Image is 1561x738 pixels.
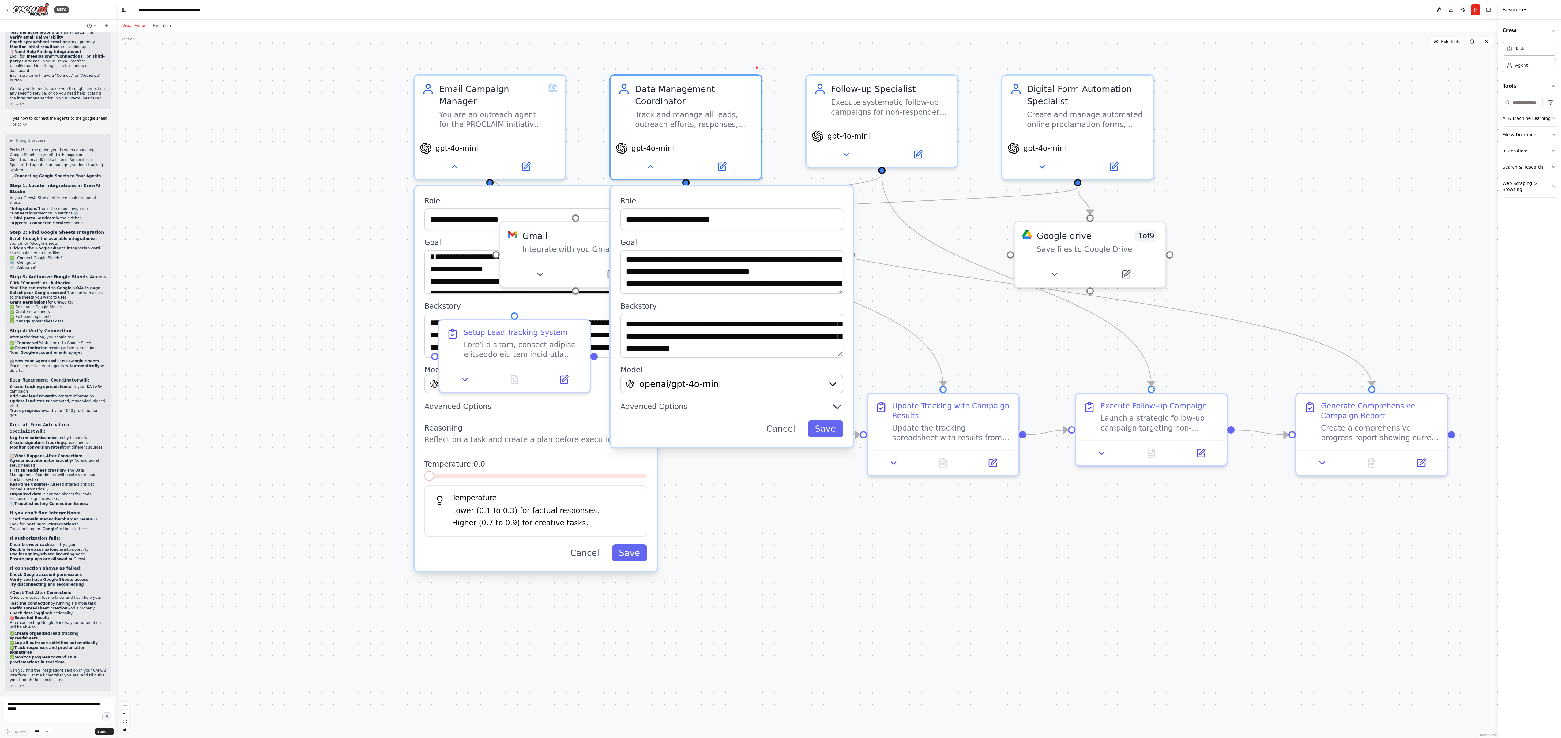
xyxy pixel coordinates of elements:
[10,445,62,449] strong: Monitor conversion rates
[14,641,98,645] strong: Log all outreach activities automatically
[464,328,568,337] div: Setup Lead Tracking System
[10,230,104,235] strong: Step 2: Find Google Sheets Integration
[10,482,48,486] strong: Real-time updates
[508,230,517,240] img: Gmail
[1503,77,1556,95] button: Tools
[1022,230,1032,240] img: Google Drive
[10,291,67,295] strong: Select your Google account
[635,110,754,129] div: Track and manage all leads, outreach efforts, responses, and proclamation signings in organized s...
[10,501,107,506] h2: 🔍
[10,601,107,606] li: by running a simple task
[10,207,107,211] li: tab in the main navigation
[10,631,107,641] li: ✅
[424,196,647,206] label: Role
[876,175,1157,386] g: Edge from 7afed474-6f3e-4ceb-8adf-933114afa1fe to 3f880f35-d557-44a2-bbd4-e9a1b3ba0a6b
[10,138,46,143] button: ▶Thought process
[10,408,107,418] li: toward your 1000 proclamation goal
[488,372,540,387] button: No output available
[1100,413,1219,433] div: Launch a strategic follow-up campaign targeting non-responders and warm leads from the initial ou...
[805,74,958,168] div: Follow-up SpecialistExecute systematic follow-up campaigns for non-responders, create urgency aro...
[10,305,107,310] li: ✅ Read your Google Sheets
[765,187,1084,214] g: Edge from b67aa023-6628-4ef9-a5ef-78def34b36dd to ae4158b8-c485-42e6-8956-0a5938252bb4
[10,359,107,364] h2: 🤖
[139,7,208,13] nav: breadcrumb
[1503,127,1556,143] button: File & Document
[1346,456,1397,470] button: No output available
[121,717,129,725] button: fit view
[917,456,969,470] button: No output available
[435,493,637,503] h5: Temperature
[85,22,99,29] button: Switch to previous chat
[10,552,107,557] li: mode
[95,728,114,735] button: Send
[10,616,107,621] h2: 🎯
[10,422,69,434] strong: will:
[1321,423,1440,443] div: Create a comprehensive progress report showing current status toward the {target_number} proclama...
[54,6,69,13] div: BETA
[1100,401,1207,411] div: Execute Follow-up Campaign
[1037,230,1092,242] div: Google drive
[10,468,107,483] li: - The Data Management Coordinator will create your lead tracking system
[14,174,101,178] strong: Connecting Google Sheets to Your Agents
[10,441,63,445] strong: Create signature tracking
[1180,446,1222,460] button: Open in side panel
[424,435,617,445] p: Reflect on a task and create a plan before execution
[10,138,13,143] span: ▶
[10,30,51,35] strong: Test the automation
[10,436,107,441] li: directly to sheets
[1079,159,1148,174] button: Open in side panel
[10,207,39,211] strong: "Integrations"
[10,655,107,665] li: ✅
[1503,22,1556,39] button: Crew
[10,408,40,413] strong: Track progress
[424,365,647,375] label: Model
[620,365,843,375] label: Model
[1001,74,1154,180] div: Digital Form Automation SpecialistCreate and manage automated online proclamation forms, integrat...
[10,45,55,49] strong: Monitor initial results
[10,378,89,382] strong: will:
[10,542,52,547] strong: Clear browser cache
[620,401,843,413] button: Advanced Options
[867,393,1020,476] div: Update Tracking with Campaign ResultsUpdate the tracking spreadsheet with results from the initia...
[10,221,24,225] strong: "Apps"
[464,340,582,360] div: Lore’i d sitam, consect-adipisc elitseddo eiu tem incid utla etdo Magn AL enima minimveniam qui n...
[10,237,94,241] strong: Scroll through the available integrations
[1037,244,1158,254] div: Save files to Google Drive
[491,159,560,174] button: Open in side panel
[10,394,107,399] li: with contact information
[10,30,107,35] li: with a small batch first
[10,291,107,300] li: (the one with access to the sheets you want to use)
[413,74,566,180] div: Email Campaign ManagerYou are an outreach agent for the PROCLAIM initiative. For each contact: - ...
[10,601,51,606] strong: Test the connection
[1503,95,1556,203] div: Tools
[28,221,72,225] strong: "Connected Services"
[10,621,107,630] p: After connecting Google Sheets, your automation will be able to:
[609,74,762,180] div: Data Management CoordinatorTrack and manage all leads, outreach efforts, responses, and proclamat...
[10,251,107,270] li: You should see options like:
[14,454,82,458] strong: What Happens After Connection:
[10,216,107,221] li: in the sidebar
[10,385,71,389] strong: Create tracking spreadsheets
[10,510,81,515] strong: If you can't find Integrations:
[121,702,129,733] div: React Flow controls
[807,420,843,437] button: Save
[10,441,107,445] li: spreadsheets
[438,319,591,393] div: Setup Lead Tracking SystemLore’i d sitam, consect-adipisc elitseddo eiu tem incid utla etdo Magn ...
[10,606,67,610] strong: Verify spreadsheet creation
[10,260,107,265] li: ⚙️ "Configure"
[10,281,72,285] strong: Click "Connect" or "Authorize"
[753,64,761,72] button: Delete node
[687,159,756,174] button: Open in side panel
[10,542,107,547] li: and try again
[10,328,71,333] strong: Step 4: Verify Connection
[892,401,1011,421] div: Update Tracking with Campaign Results
[10,40,68,44] strong: Check spreadsheet creation
[543,372,585,387] button: Open in side panel
[10,315,107,319] li: ✅ Edit existing sheets
[10,341,107,346] li: ✅ status next to Google Sheets
[10,492,42,496] strong: Organized data
[121,725,129,733] button: toggle interactivity
[635,83,754,107] div: Data Management Coordinator
[10,552,75,556] strong: Use incognito/private browsing
[10,211,107,216] li: section in settings ⚙️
